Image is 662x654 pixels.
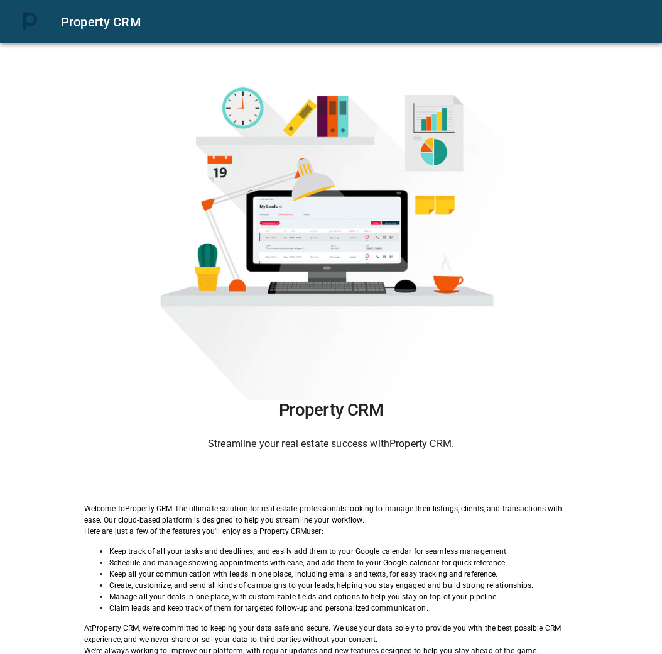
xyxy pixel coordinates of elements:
[109,546,578,557] p: Keep track of all your tasks and deadlines, and easily add them to your Google calendar for seaml...
[84,526,578,537] p: Here are just a few of the features you'll enjoy as a Property CRM user:
[84,623,578,645] p: At Property CRM , we're committed to keeping your data safe and secure. We use your data solely t...
[109,580,578,591] p: Create, customize, and send all kinds of campaigns to your leads, helping you stay engaged and bu...
[84,435,578,453] h6: Streamline your real estate success with Property CRM .
[61,12,647,32] div: Property CRM
[84,503,578,526] p: Welcome to Property CRM - the ultimate solution for real estate professionals looking to manage t...
[84,400,578,420] h1: Property CRM
[109,591,578,602] p: Manage all your deals in one place, with customizable fields and options to help you stay on top ...
[109,602,578,614] p: Claim leads and keep track of them for targeted follow-up and personalized communication.
[267,464,395,492] iframe: Sign in with Google Button
[109,557,578,568] p: Schedule and manage showing appointments with ease, and add them to your Google calendar for quic...
[404,13,649,202] iframe: Sign in with Google Dialogue
[109,568,578,580] p: Keep all your communication with leads in one place, including emails and texts, for easy trackin...
[273,464,389,492] div: Sign in with Google. Opens in new tab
